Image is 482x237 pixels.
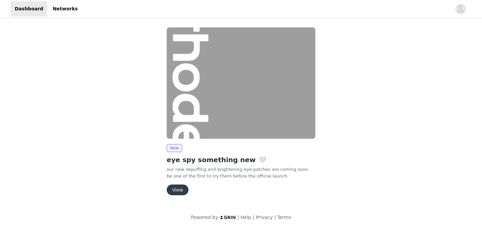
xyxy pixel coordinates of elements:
[167,144,182,152] span: New
[274,215,276,220] span: |
[241,215,251,220] a: Help
[167,155,315,165] h2: eye spy something new 🤍
[457,4,464,14] div: avatar
[167,188,188,193] a: View
[167,185,188,195] button: View
[191,215,218,220] span: Powered by
[256,215,273,220] a: Privacy
[11,1,47,16] a: Dashboard
[277,215,291,220] a: Terms
[220,215,236,220] img: logo
[167,27,315,139] img: rhode skin
[49,1,82,16] a: Networks
[167,166,315,179] p: our new depuffing and brightening eye patches are coming soon. be one of the first to try them be...
[238,215,239,220] span: |
[253,215,254,220] span: |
